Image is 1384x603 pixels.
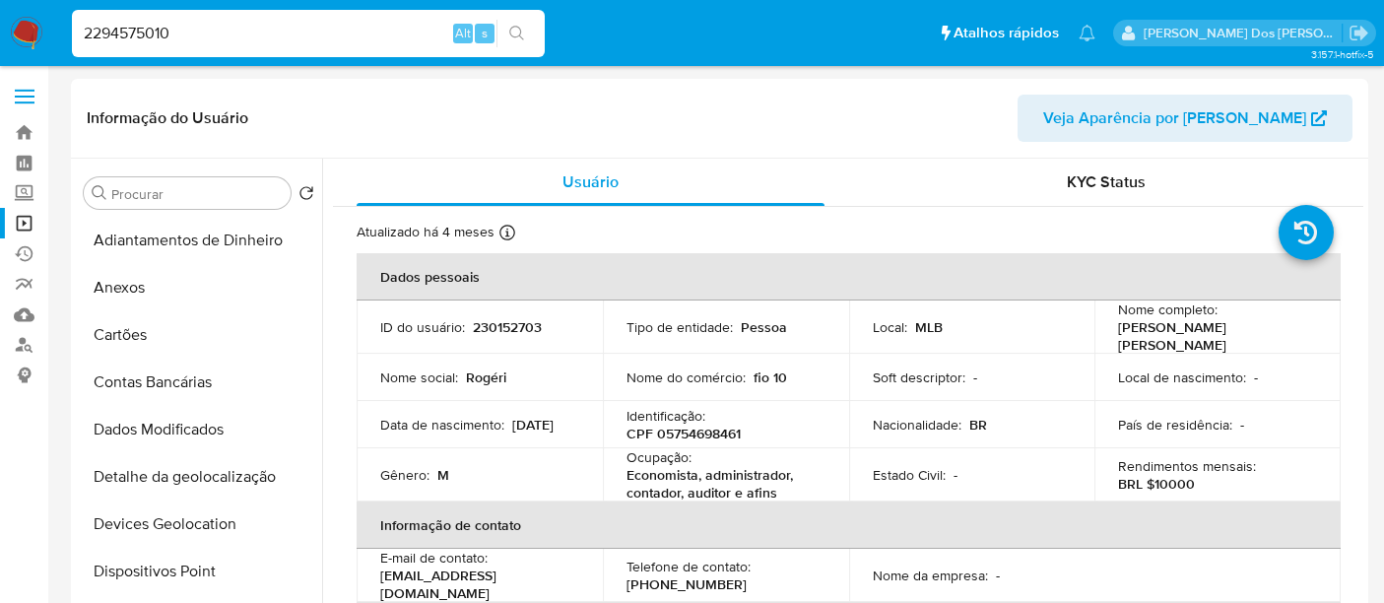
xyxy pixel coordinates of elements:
[76,501,322,548] button: Devices Geolocation
[76,264,322,311] button: Anexos
[380,567,571,602] p: [EMAIL_ADDRESS][DOMAIN_NAME]
[873,466,946,484] p: Estado Civil :
[380,368,458,386] p: Nome social :
[954,466,957,484] p: -
[380,318,465,336] p: ID do usuário :
[873,318,907,336] p: Local :
[357,253,1341,301] th: Dados pessoais
[626,448,692,466] p: Ocupação :
[1118,368,1246,386] p: Local de nascimento :
[76,217,322,264] button: Adiantamentos de Dinheiro
[973,368,977,386] p: -
[473,318,542,336] p: 230152703
[1240,416,1244,434] p: -
[455,24,471,42] span: Alt
[626,558,751,575] p: Telefone de contato :
[873,567,988,584] p: Nome da empresa :
[1067,170,1146,193] span: KYC Status
[754,368,787,386] p: fio 10
[76,311,322,359] button: Cartões
[76,548,322,595] button: Dispositivos Point
[996,567,1000,584] p: -
[1144,24,1343,42] p: renato.lopes@mercadopago.com.br
[380,416,504,434] p: Data de nascimento :
[1018,95,1352,142] button: Veja Aparência por [PERSON_NAME]
[1349,23,1369,43] a: Sair
[626,407,705,425] p: Identificação :
[1118,457,1256,475] p: Rendimentos mensais :
[954,23,1059,43] span: Atalhos rápidos
[969,416,987,434] p: BR
[626,318,733,336] p: Tipo de entidade :
[1118,318,1309,354] p: [PERSON_NAME] [PERSON_NAME]
[1118,301,1218,318] p: Nome completo :
[357,502,1341,549] th: Informação de contato
[76,359,322,406] button: Contas Bancárias
[512,416,554,434] p: [DATE]
[626,575,747,593] p: [PHONE_NUMBER]
[562,170,619,193] span: Usuário
[357,223,494,241] p: Atualizado há 4 meses
[76,406,322,453] button: Dados Modificados
[741,318,787,336] p: Pessoa
[626,368,746,386] p: Nome do comércio :
[626,425,741,442] p: CPF 05754698461
[76,453,322,501] button: Detalhe da geolocalização
[1043,95,1306,142] span: Veja Aparência por [PERSON_NAME]
[496,20,537,47] button: search-icon
[1118,416,1232,434] p: País de residência :
[915,318,943,336] p: MLB
[1079,25,1095,41] a: Notificações
[298,185,314,207] button: Retornar ao pedido padrão
[873,368,965,386] p: Soft descriptor :
[380,549,488,567] p: E-mail de contato :
[437,466,449,484] p: M
[92,185,107,201] button: Procurar
[626,466,818,502] p: Economista, administrador, contador, auditor e afins
[873,416,961,434] p: Nacionalidade :
[1254,368,1258,386] p: -
[72,21,545,46] input: Pesquise usuários ou casos...
[482,24,488,42] span: s
[111,185,283,203] input: Procurar
[1118,475,1195,493] p: BRL $10000
[466,368,506,386] p: Rogéri
[380,466,429,484] p: Gênero :
[87,108,248,128] h1: Informação do Usuário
